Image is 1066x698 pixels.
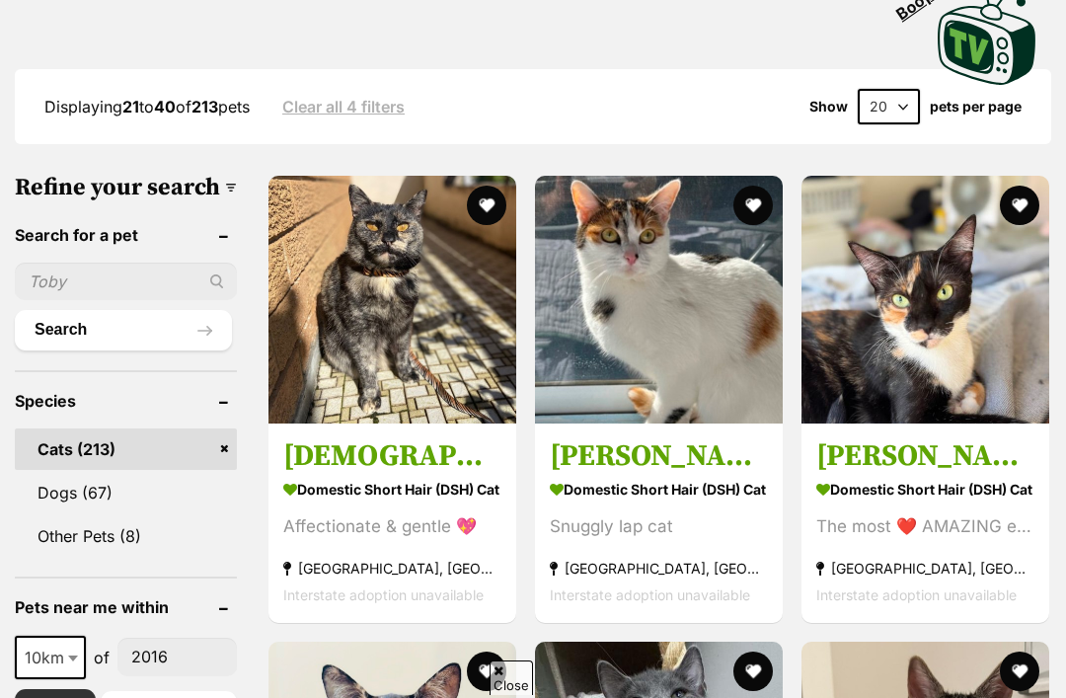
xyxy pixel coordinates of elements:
[1000,652,1039,691] button: favourite
[268,423,516,623] a: [DEMOGRAPHIC_DATA] Pru Pru Domestic Short Hair (DSH) Cat Affectionate & gentle 💖 [GEOGRAPHIC_DATA...
[816,513,1034,540] div: The most ❤️ AMAZING eyes
[15,263,237,300] input: Toby
[550,586,750,603] span: Interstate adoption unavailable
[15,428,237,470] a: Cats (213)
[15,226,237,244] header: Search for a pet
[816,475,1034,504] strong: Domestic Short Hair (DSH) Cat
[15,636,86,679] span: 10km
[733,652,773,691] button: favourite
[268,176,516,424] img: Lady Pru Pru - Domestic Short Hair (DSH) Cat
[191,97,218,116] strong: 213
[467,652,506,691] button: favourite
[15,174,237,201] h3: Refine your search
[1000,186,1039,225] button: favourite
[117,638,237,675] input: postcode
[801,176,1049,424] img: Leila - Domestic Short Hair (DSH) Cat
[816,555,1034,582] strong: [GEOGRAPHIC_DATA], [GEOGRAPHIC_DATA]
[15,310,232,349] button: Search
[15,472,237,513] a: Dogs (67)
[550,555,768,582] strong: [GEOGRAPHIC_DATA], [GEOGRAPHIC_DATA]
[283,475,501,504] strong: Domestic Short Hair (DSH) Cat
[733,186,773,225] button: favourite
[283,586,484,603] span: Interstate adoption unavailable
[154,97,176,116] strong: 40
[283,555,501,582] strong: [GEOGRAPHIC_DATA], [GEOGRAPHIC_DATA]
[535,423,783,623] a: [PERSON_NAME] Domestic Short Hair (DSH) Cat Snuggly lap cat [GEOGRAPHIC_DATA], [GEOGRAPHIC_DATA] ...
[816,437,1034,475] h3: [PERSON_NAME]
[15,515,237,557] a: Other Pets (8)
[550,513,768,540] div: Snuggly lap cat
[550,475,768,504] strong: Domestic Short Hair (DSH) Cat
[490,660,533,695] span: Close
[550,437,768,475] h3: [PERSON_NAME]
[801,423,1049,623] a: [PERSON_NAME] Domestic Short Hair (DSH) Cat The most ❤️ AMAZING eyes [GEOGRAPHIC_DATA], [GEOGRAPH...
[15,598,237,616] header: Pets near me within
[282,98,405,116] a: Clear all 4 filters
[930,99,1022,115] label: pets per page
[94,646,110,669] span: of
[17,644,84,671] span: 10km
[44,97,250,116] span: Displaying to of pets
[535,176,783,424] img: Millie - Domestic Short Hair (DSH) Cat
[283,437,501,475] h3: [DEMOGRAPHIC_DATA] Pru Pru
[816,586,1017,603] span: Interstate adoption unavailable
[15,392,237,410] header: Species
[283,513,501,540] div: Affectionate & gentle 💖
[467,186,506,225] button: favourite
[809,99,848,115] span: Show
[122,97,139,116] strong: 21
